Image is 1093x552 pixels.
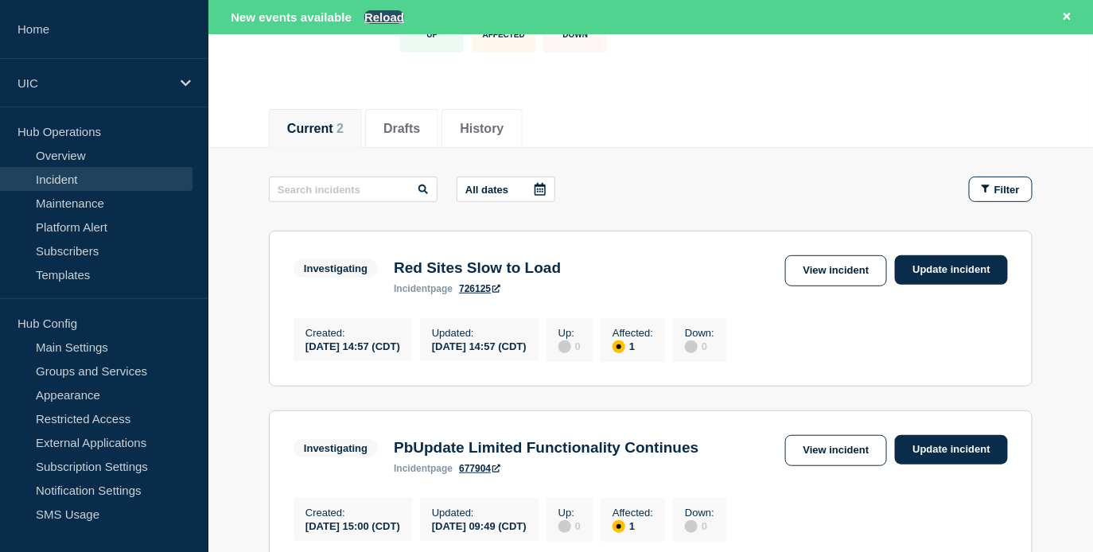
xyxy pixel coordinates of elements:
[394,463,430,474] span: incident
[336,122,344,135] span: 2
[432,507,527,519] p: Updated :
[294,259,378,278] span: Investigating
[613,519,653,533] div: 1
[558,340,571,353] div: disabled
[685,520,698,533] div: disabled
[465,184,508,196] p: All dates
[305,327,400,339] p: Created :
[685,327,714,339] p: Down :
[394,259,561,277] h3: Red Sites Slow to Load
[558,519,581,533] div: 0
[994,184,1020,196] span: Filter
[432,327,527,339] p: Updated :
[305,339,400,352] div: [DATE] 14:57 (CDT)
[895,435,1008,465] a: Update incident
[231,10,352,24] span: New events available
[18,76,170,90] p: UIC
[685,340,698,353] div: disabled
[563,30,589,39] p: Down
[287,122,344,136] button: Current 2
[426,30,438,39] p: Up
[459,463,500,474] a: 677904
[457,177,555,202] button: All dates
[364,10,404,24] button: Reload
[558,520,571,533] div: disabled
[558,507,581,519] p: Up :
[459,283,500,294] a: 726125
[558,339,581,353] div: 0
[613,507,653,519] p: Affected :
[460,122,504,136] button: History
[305,507,400,519] p: Created :
[483,30,525,39] p: Affected
[394,439,698,457] h3: PbUpdate Limited Functionality Continues
[613,339,653,353] div: 1
[394,283,430,294] span: incident
[969,177,1033,202] button: Filter
[685,519,714,533] div: 0
[613,340,625,353] div: affected
[785,255,888,286] a: View incident
[558,327,581,339] p: Up :
[269,177,438,202] input: Search incidents
[685,507,714,519] p: Down :
[432,339,527,352] div: [DATE] 14:57 (CDT)
[383,122,420,136] button: Drafts
[394,283,453,294] p: page
[294,439,378,457] span: Investigating
[785,435,888,466] a: View incident
[394,463,453,474] p: page
[305,519,400,532] div: [DATE] 15:00 (CDT)
[685,339,714,353] div: 0
[432,519,527,532] div: [DATE] 09:49 (CDT)
[613,520,625,533] div: affected
[613,327,653,339] p: Affected :
[895,255,1008,285] a: Update incident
